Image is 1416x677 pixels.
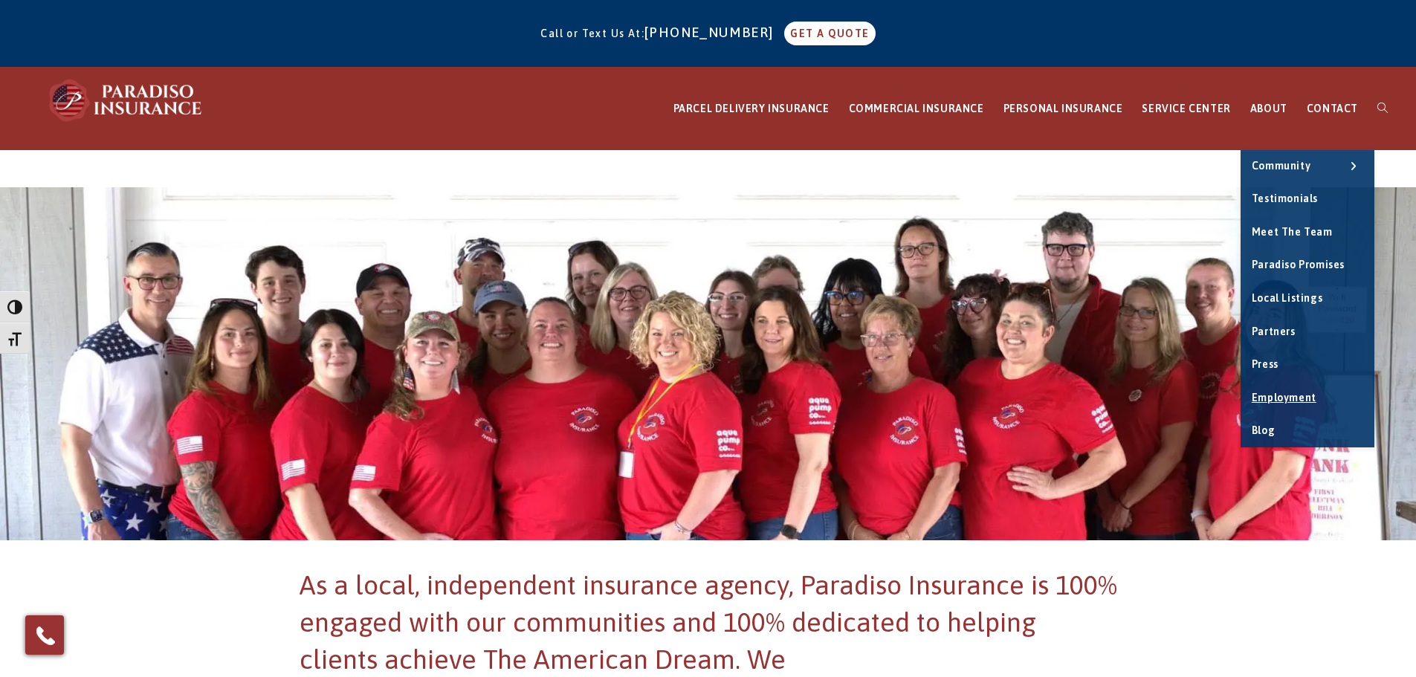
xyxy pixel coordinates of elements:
span: Call or Text Us At: [540,27,644,39]
span: ABOUT [1250,103,1287,114]
a: Press [1241,349,1374,381]
span: PERSONAL INSURANCE [1003,103,1123,114]
img: Phone icon [33,623,57,647]
span: PARCEL DELIVERY INSURANCE [673,103,830,114]
a: Partners [1241,316,1374,349]
a: Employment [1241,382,1374,415]
a: SERVICE CENTER [1132,68,1240,150]
a: PERSONAL INSURANCE [994,68,1133,150]
a: Community [1241,150,1374,183]
a: CONTACT [1297,68,1368,150]
a: Paradiso Promises [1241,249,1374,282]
span: SERVICE CENTER [1142,103,1230,114]
span: Press [1252,358,1278,370]
a: Meet the Team [1241,216,1374,249]
a: Local Listings [1241,282,1374,315]
a: [PHONE_NUMBER] [644,25,781,40]
span: Meet the Team [1252,226,1333,238]
a: PARCEL DELIVERY INSURANCE [664,68,839,150]
span: CONTACT [1307,103,1358,114]
span: Paradiso Promises [1252,259,1345,271]
a: Testimonials [1241,183,1374,216]
span: Testimonials [1252,192,1318,204]
a: Blog [1241,415,1374,447]
a: GET A QUOTE [784,22,875,45]
span: Community [1252,160,1310,172]
img: Paradiso Insurance [45,78,208,123]
span: Local Listings [1252,292,1322,304]
span: Blog [1252,424,1275,436]
a: COMMERCIAL INSURANCE [839,68,994,150]
span: Partners [1252,325,1296,337]
span: Employment [1252,392,1316,404]
span: COMMERCIAL INSURANCE [849,103,984,114]
a: ABOUT [1241,68,1297,150]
